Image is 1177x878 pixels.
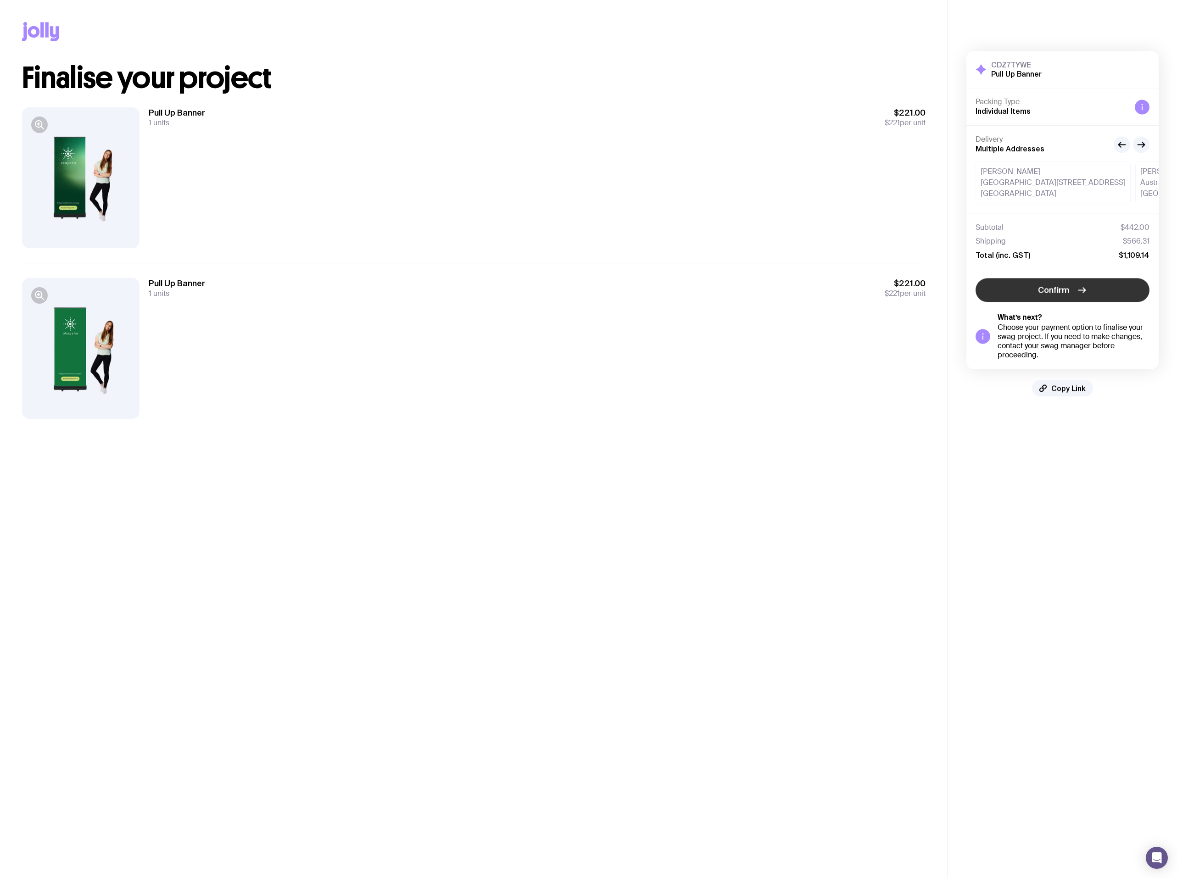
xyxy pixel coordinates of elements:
span: Multiple Addresses [976,144,1044,153]
h2: Pull Up Banner [991,69,1042,78]
h3: Pull Up Banner [149,107,205,118]
span: per unit [885,289,926,298]
span: $221.00 [885,107,926,118]
span: $566.31 [1123,237,1149,246]
h1: Finalise your project [22,63,926,93]
button: Copy Link [1032,380,1093,396]
span: Total (inc. GST) [976,250,1030,260]
div: Choose your payment option to finalise your swag project. If you need to make changes, contact yo... [998,323,1149,360]
span: Individual Items [976,107,1031,115]
div: Open Intercom Messenger [1146,847,1168,869]
span: Copy Link [1051,383,1086,393]
span: $221.00 [885,278,926,289]
span: 1 units [149,118,169,128]
h5: What’s next? [998,313,1149,322]
span: $221 [885,289,900,298]
span: Subtotal [976,223,1004,232]
span: $1,109.14 [1119,250,1149,260]
h3: CDZ7TYWE [991,60,1042,69]
span: per unit [885,118,926,128]
span: 1 units [149,289,169,298]
span: Confirm [1038,284,1069,295]
span: Shipping [976,237,1006,246]
div: [PERSON_NAME] [GEOGRAPHIC_DATA][STREET_ADDRESS] [GEOGRAPHIC_DATA] [976,161,1131,204]
span: $221 [885,118,900,128]
h3: Pull Up Banner [149,278,205,289]
h4: Packing Type [976,97,1127,106]
span: $442.00 [1121,223,1149,232]
button: Confirm [976,278,1149,302]
h4: Delivery [976,135,1106,144]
